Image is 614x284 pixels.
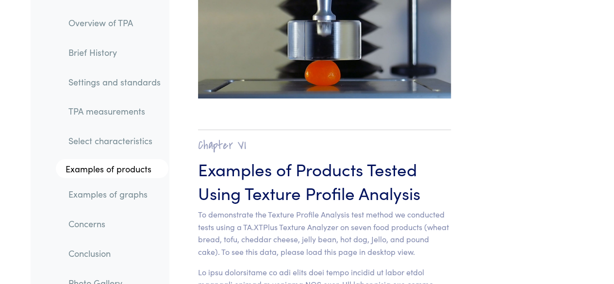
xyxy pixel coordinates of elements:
h2: Chapter VI [198,138,451,153]
a: Settings and standards [61,70,168,93]
a: Select characteristics [61,130,168,152]
a: Concerns [61,213,168,235]
a: Examples of graphs [61,183,168,205]
a: TPA measurements [61,100,168,122]
h3: Examples of Products Tested Using Texture Profile Analysis [198,157,451,204]
a: Conclusion [61,242,168,265]
a: Overview of TPA [61,12,168,34]
a: Examples of products [56,159,168,179]
a: Brief History [61,41,168,64]
p: To demonstrate the Texture Profile Analysis test method we conducted tests using a TA.XTPlus Text... [198,208,451,258]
